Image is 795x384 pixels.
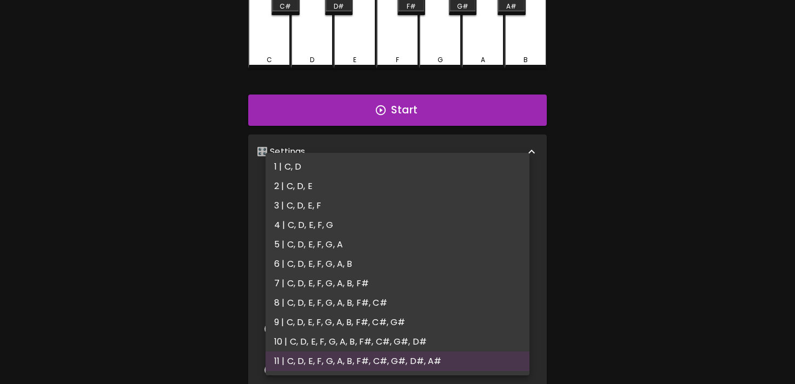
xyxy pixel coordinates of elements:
[266,352,529,371] li: 11 | C, D, E, F, G, A, B, F#, C#, G#, D#, A#
[266,293,529,313] li: 8 | C, D, E, F, G, A, B, F#, C#
[266,332,529,352] li: 10 | C, D, E, F, G, A, B, F#, C#, G#, D#
[266,254,529,274] li: 6 | C, D, E, F, G, A, B
[266,235,529,254] li: 5 | C, D, E, F, G, A
[266,157,529,177] li: 1 | C, D
[266,215,529,235] li: 4 | C, D, E, F, G
[266,196,529,215] li: 3 | C, D, E, F
[266,274,529,293] li: 7 | C, D, E, F, G, A, B, F#
[266,177,529,196] li: 2 | C, D, E
[266,313,529,332] li: 9 | C, D, E, F, G, A, B, F#, C#, G#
